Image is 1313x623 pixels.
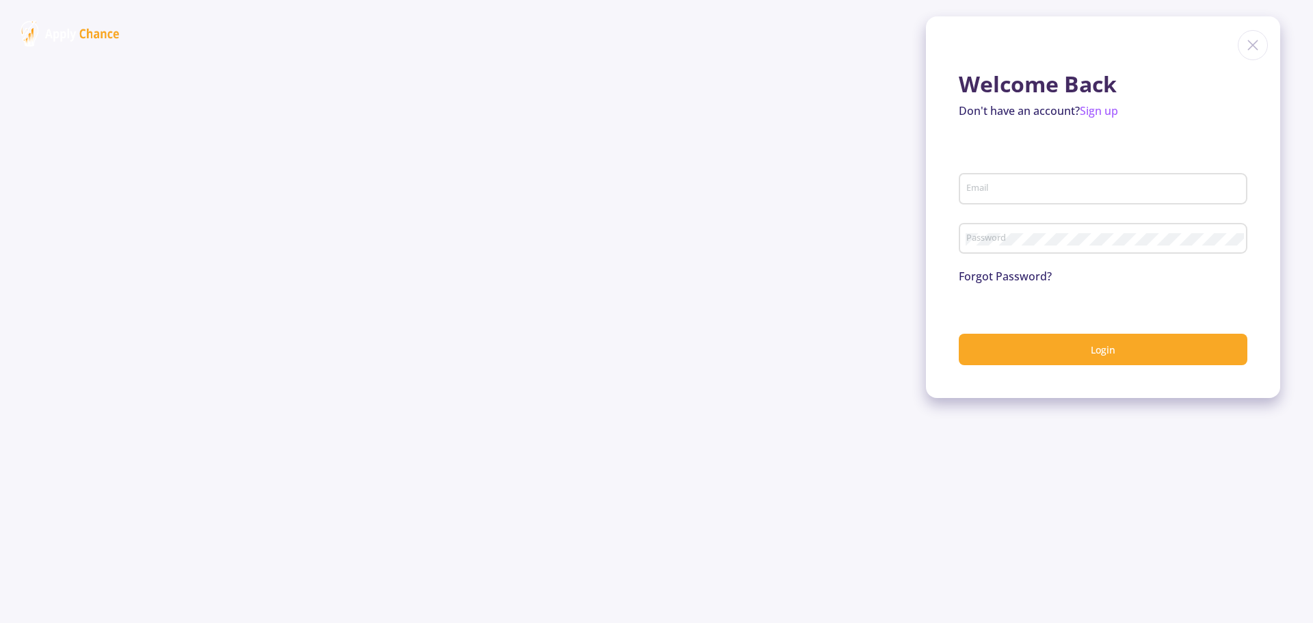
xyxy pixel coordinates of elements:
[1091,343,1115,356] span: Login
[21,21,120,47] img: ApplyChance Logo
[1080,103,1118,118] a: Sign up
[959,269,1052,284] a: Forgot Password?
[959,71,1247,97] h1: Welcome Back
[959,103,1247,119] p: Don't have an account?
[1238,30,1268,60] img: close icon
[959,334,1247,366] button: Login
